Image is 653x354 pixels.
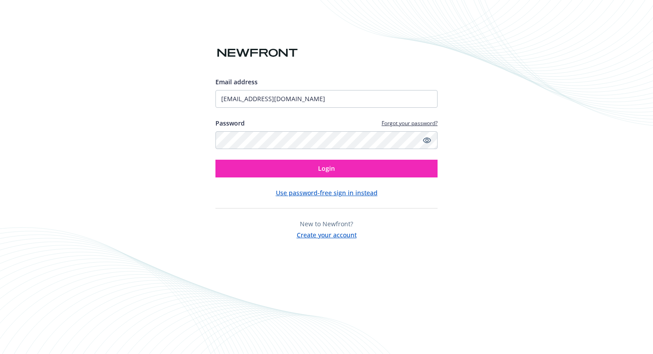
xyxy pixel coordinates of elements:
img: Newfront logo [215,45,299,61]
input: Enter your email [215,90,438,108]
button: Login [215,160,438,177]
label: Password [215,118,245,128]
span: New to Newfront? [300,220,353,228]
input: Enter your password [215,131,438,149]
span: Login [318,164,335,173]
button: Create your account [297,228,357,240]
a: Forgot your password? [382,119,438,127]
button: Use password-free sign in instead [276,188,378,197]
span: Email address [215,78,258,86]
a: Show password [422,135,432,146]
